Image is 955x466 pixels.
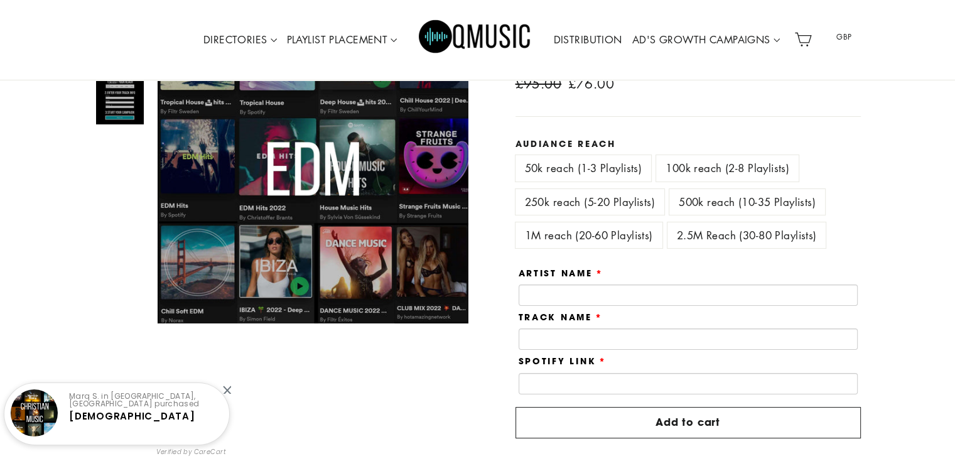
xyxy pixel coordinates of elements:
span: GBP [820,28,868,46]
small: Verified by CareCart [156,447,227,457]
label: Spotify Link [519,356,607,366]
img: Q Music Promotions [419,11,532,68]
span: Add to cart [656,415,720,429]
span: £76.00 [568,75,615,92]
label: Audiance Reach [515,139,861,149]
img: EDM Playlist Placements [96,77,144,124]
label: 250k reach (5-20 Playlists) [515,189,664,215]
label: 50k reach (1-3 Playlists) [515,155,652,181]
button: Add to cart [515,407,861,438]
div: Primary [161,3,789,77]
label: Artist Name [519,268,603,278]
a: DIRECTORIES [198,26,282,55]
label: 1M reach (20-60 Playlists) [515,222,662,248]
a: AD'S GROWTH CAMPAIGNS [627,26,785,55]
label: 2.5M Reach (30-80 Playlists) [667,222,826,248]
label: 500k reach (10-35 Playlists) [669,189,825,215]
a: [DEMOGRAPHIC_DATA] Playlist Placem... [69,409,195,434]
label: 100k reach (2-8 Playlists) [656,155,799,181]
span: £95.00 [515,73,565,95]
p: Marq S. in [GEOGRAPHIC_DATA], [GEOGRAPHIC_DATA] purchased [69,393,219,408]
a: DISTRIBUTION [548,26,627,55]
a: PLAYLIST PLACEMENT [282,26,402,55]
label: Track Name [519,312,603,322]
